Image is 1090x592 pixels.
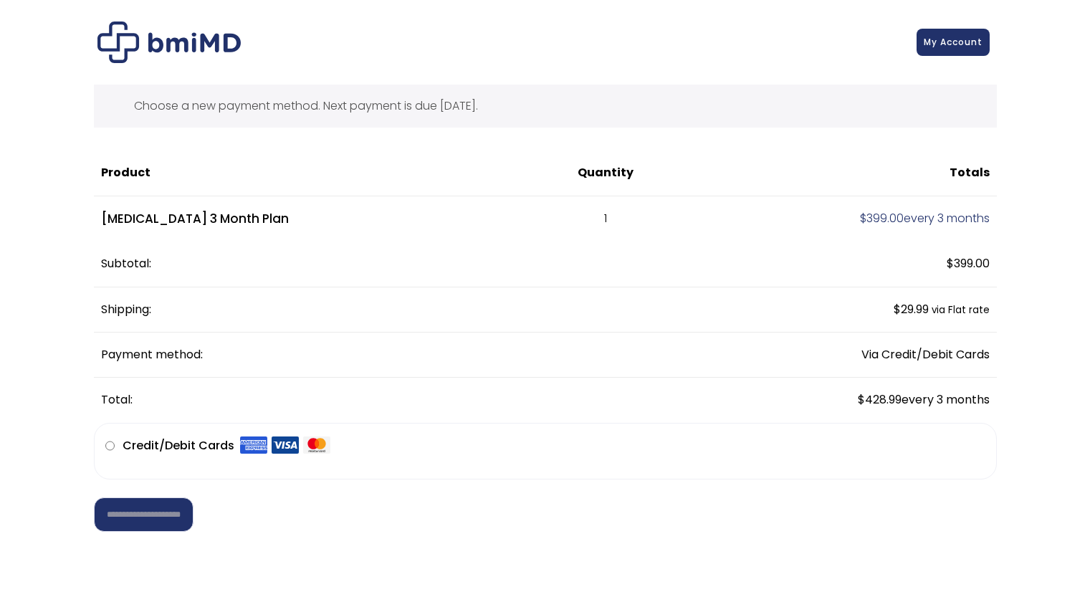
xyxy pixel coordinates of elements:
span: $ [860,210,866,226]
td: [MEDICAL_DATA] 3 Month Plan [94,196,530,242]
small: via Flat rate [932,303,990,317]
span: My Account [924,36,983,48]
div: Choose a new payment method. Next payment is due [DATE]. [94,85,997,128]
th: Product [94,151,530,196]
img: Mastercard [303,436,330,454]
td: every 3 months [681,196,996,242]
span: $ [858,391,865,408]
th: Payment method: [94,333,682,378]
img: Visa [272,436,299,454]
span: 29.99 [894,301,929,318]
th: Totals [681,151,996,196]
th: Subtotal: [94,242,682,287]
span: 428.99 [858,391,902,408]
th: Shipping: [94,287,682,333]
td: Via Credit/Debit Cards [681,333,996,378]
td: 1 [530,196,681,242]
span: 399.00 [947,255,990,272]
img: Amex [240,436,267,454]
span: $ [947,255,954,272]
th: Quantity [530,151,681,196]
span: $ [894,301,901,318]
img: Checkout [97,22,241,63]
td: every 3 months [681,378,996,422]
a: My Account [917,29,990,56]
span: 399.00 [860,210,904,226]
th: Total: [94,378,682,422]
label: Credit/Debit Cards [123,434,330,457]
